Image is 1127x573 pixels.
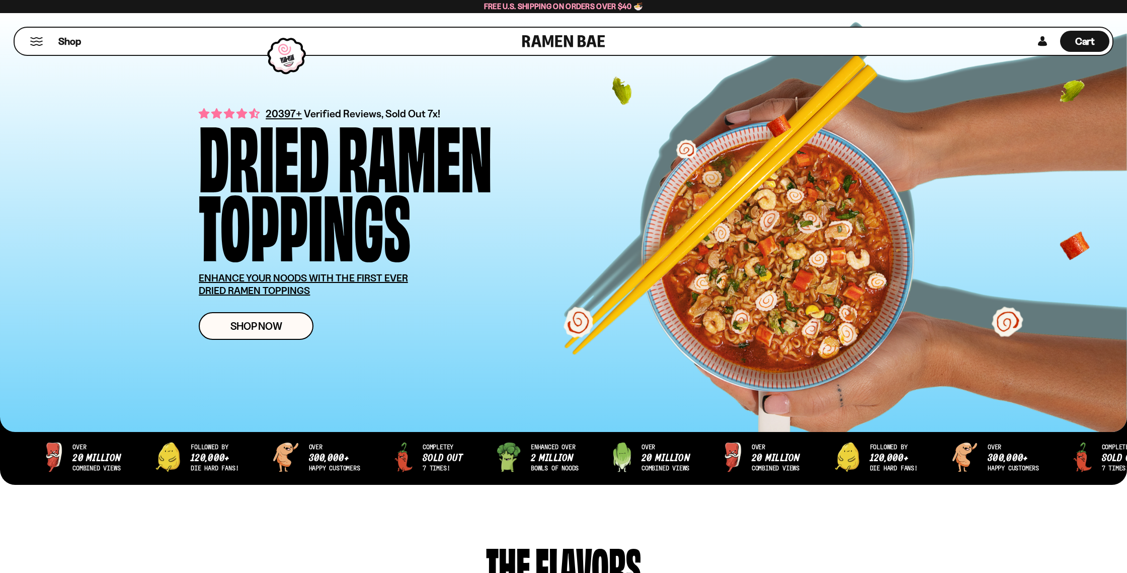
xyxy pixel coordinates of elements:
div: Toppings [199,188,411,257]
span: Free U.S. Shipping on Orders over $40 🍜 [484,2,643,11]
a: Shop [58,31,81,52]
button: Mobile Menu Trigger [30,37,43,46]
div: Dried [199,119,329,188]
u: ENHANCE YOUR NOODS WITH THE FIRST EVER DRIED RAMEN TOPPINGS [199,272,408,297]
div: Cart [1060,28,1109,55]
a: Shop Now [199,312,313,340]
div: Ramen [338,119,492,188]
span: Cart [1075,35,1095,47]
span: Shop Now [230,321,282,331]
span: Shop [58,35,81,48]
